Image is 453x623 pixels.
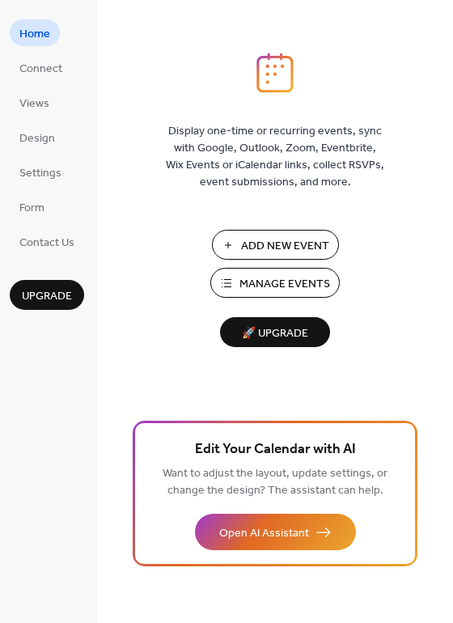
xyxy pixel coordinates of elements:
[256,53,294,93] img: logo_icon.svg
[212,230,339,260] button: Add New Event
[22,288,72,305] span: Upgrade
[241,238,329,255] span: Add New Event
[19,165,61,182] span: Settings
[219,525,309,542] span: Open AI Assistant
[210,268,340,298] button: Manage Events
[230,323,320,345] span: 🚀 Upgrade
[163,463,387,502] span: Want to adjust the layout, update settings, or change the design? The assistant can help.
[239,276,330,293] span: Manage Events
[10,193,54,220] a: Form
[10,19,60,46] a: Home
[220,317,330,347] button: 🚀 Upgrade
[166,123,384,191] span: Display one-time or recurring events, sync with Google, Outlook, Zoom, Eventbrite, Wix Events or ...
[19,130,55,147] span: Design
[19,26,50,43] span: Home
[10,159,71,185] a: Settings
[10,280,84,310] button: Upgrade
[195,439,356,461] span: Edit Your Calendar with AI
[10,124,65,150] a: Design
[19,235,74,252] span: Contact Us
[10,54,72,81] a: Connect
[19,61,62,78] span: Connect
[195,514,356,550] button: Open AI Assistant
[19,95,49,112] span: Views
[19,200,44,217] span: Form
[10,228,84,255] a: Contact Us
[10,89,59,116] a: Views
